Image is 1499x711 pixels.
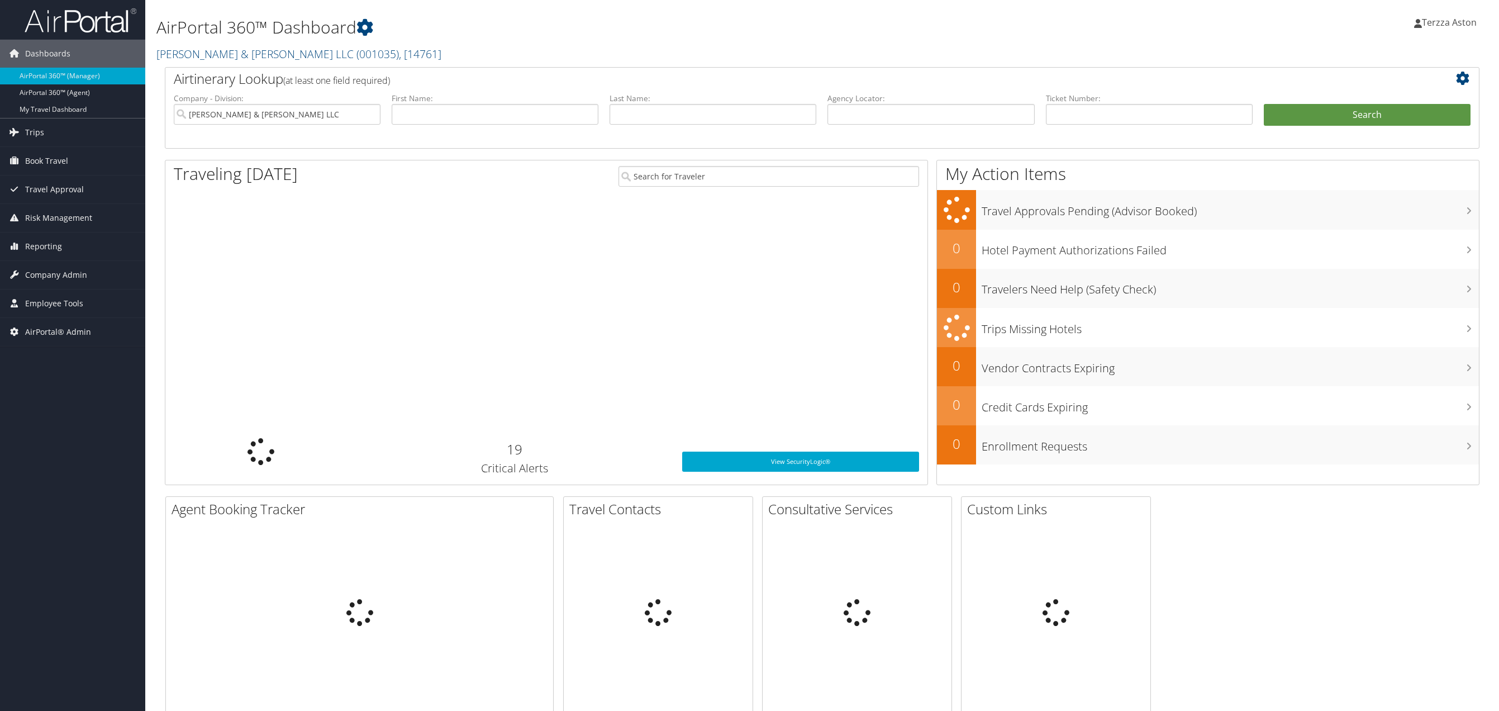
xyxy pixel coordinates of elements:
label: Company - Division: [174,93,380,104]
span: Book Travel [25,147,68,175]
span: , [ 14761 ] [399,46,441,61]
a: 0Enrollment Requests [937,425,1479,464]
h1: Traveling [DATE] [174,162,298,186]
h2: Custom Links [967,500,1150,519]
span: Terzza Aston [1422,16,1477,29]
span: (at least one field required) [283,74,390,87]
h2: Agent Booking Tracker [172,500,553,519]
button: Search [1264,104,1471,126]
h3: Critical Alerts [364,461,665,476]
a: Travel Approvals Pending (Advisor Booked) [937,190,1479,230]
img: airportal-logo.png [25,7,136,34]
h1: My Action Items [937,162,1479,186]
a: 0Travelers Need Help (Safety Check) [937,269,1479,308]
a: Terzza Aston [1414,6,1488,39]
a: Trips Missing Hotels [937,308,1479,348]
label: First Name: [392,93,598,104]
h2: 0 [937,356,976,375]
h2: 0 [937,278,976,297]
h3: Enrollment Requests [982,433,1479,454]
h3: Travelers Need Help (Safety Check) [982,276,1479,297]
a: 0Hotel Payment Authorizations Failed [937,230,1479,269]
h2: Travel Contacts [569,500,753,519]
a: 0Vendor Contracts Expiring [937,347,1479,386]
span: Company Admin [25,261,87,289]
input: Search for Traveler [618,166,919,187]
span: Travel Approval [25,176,84,203]
span: Employee Tools [25,290,83,317]
span: Trips [25,118,44,146]
h3: Credit Cards Expiring [982,394,1479,415]
h2: 0 [937,434,976,453]
label: Ticket Number: [1046,93,1253,104]
label: Agency Locator: [827,93,1034,104]
a: View SecurityLogic® [682,452,920,472]
span: AirPortal® Admin [25,318,91,346]
span: Dashboards [25,40,70,68]
h2: 0 [937,395,976,414]
h3: Hotel Payment Authorizations Failed [982,237,1479,258]
h2: Consultative Services [768,500,951,519]
h1: AirPortal 360™ Dashboard [156,16,1044,39]
a: 0Credit Cards Expiring [937,386,1479,425]
span: Reporting [25,233,62,260]
h2: 19 [364,440,665,459]
h2: Airtinerary Lookup [174,69,1361,88]
h3: Trips Missing Hotels [982,316,1479,337]
h3: Travel Approvals Pending (Advisor Booked) [982,198,1479,219]
h2: 0 [937,239,976,258]
h3: Vendor Contracts Expiring [982,355,1479,376]
span: Risk Management [25,204,92,232]
a: [PERSON_NAME] & [PERSON_NAME] LLC [156,46,441,61]
label: Last Name: [610,93,816,104]
span: ( 001035 ) [356,46,399,61]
